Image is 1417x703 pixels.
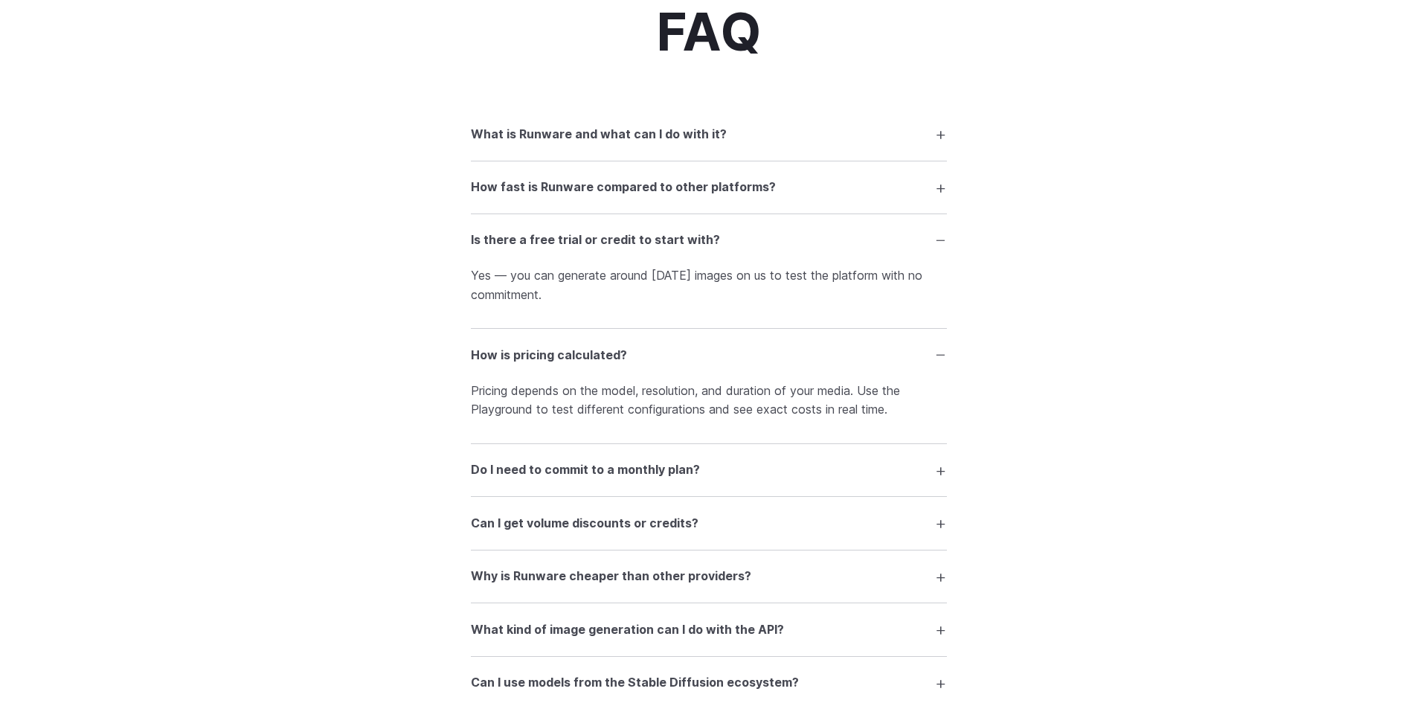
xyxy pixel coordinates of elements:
[471,382,947,420] p: Pricing depends on the model, resolution, and duration of your media. Use the Playground to test ...
[471,620,784,640] h3: What kind of image generation can I do with the API?
[471,226,947,254] summary: Is there a free trial or credit to start with?
[471,567,751,586] h3: Why is Runware cheaper than other providers?
[471,673,799,693] h3: Can I use models from the Stable Diffusion ecosystem?
[471,669,947,697] summary: Can I use models from the Stable Diffusion ecosystem?
[471,125,727,144] h3: What is Runware and what can I do with it?
[471,460,700,480] h3: Do I need to commit to a monthly plan?
[471,266,947,304] p: Yes — you can generate around [DATE] images on us to test the platform with no commitment.
[471,514,698,533] h3: Can I get volume discounts or credits?
[471,178,776,197] h3: How fast is Runware compared to other platforms?
[471,341,947,369] summary: How is pricing calculated?
[471,509,947,537] summary: Can I get volume discounts or credits?
[471,120,947,148] summary: What is Runware and what can I do with it?
[657,4,761,61] h2: FAQ
[471,173,947,202] summary: How fast is Runware compared to other platforms?
[471,615,947,643] summary: What kind of image generation can I do with the API?
[471,562,947,591] summary: Why is Runware cheaper than other providers?
[471,346,627,365] h3: How is pricing calculated?
[471,456,947,484] summary: Do I need to commit to a monthly plan?
[471,231,720,250] h3: Is there a free trial or credit to start with?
